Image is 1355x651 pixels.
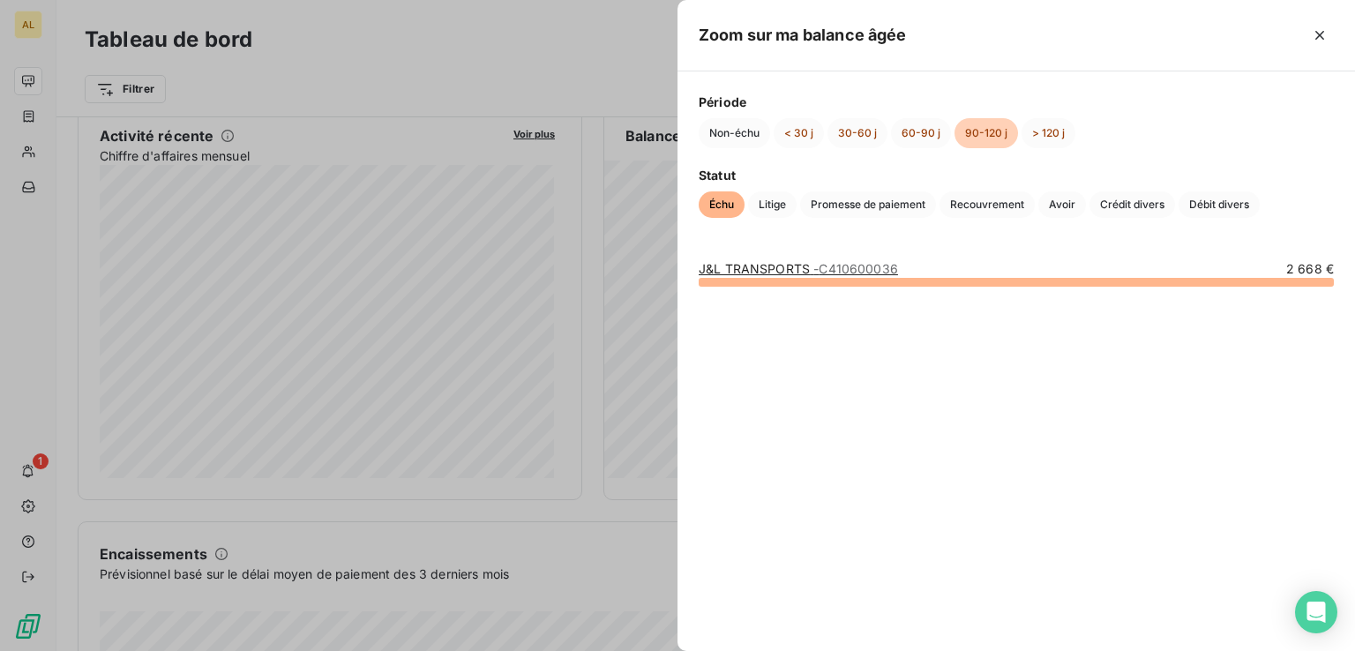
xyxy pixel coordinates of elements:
[1038,191,1086,218] button: Avoir
[699,93,1334,111] span: Période
[1022,118,1075,148] button: > 120 j
[748,191,797,218] button: Litige
[1286,260,1334,278] span: 2 668 €
[699,261,898,276] a: J&L TRANSPORTS
[699,118,770,148] button: Non-échu
[699,191,745,218] button: Échu
[699,23,907,48] h5: Zoom sur ma balance âgée
[891,118,951,148] button: 60-90 j
[774,118,824,148] button: < 30 j
[1089,191,1175,218] button: Crédit divers
[940,191,1035,218] button: Recouvrement
[699,166,1334,184] span: Statut
[954,118,1018,148] button: 90-120 j
[827,118,887,148] button: 30-60 j
[1179,191,1260,218] button: Débit divers
[813,261,898,276] span: - C410600036
[1295,591,1337,633] div: Open Intercom Messenger
[800,191,936,218] button: Promesse de paiement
